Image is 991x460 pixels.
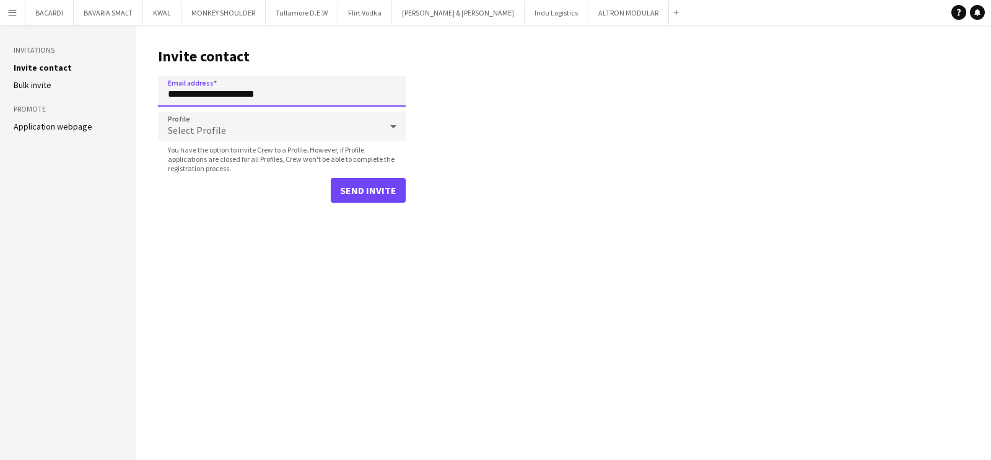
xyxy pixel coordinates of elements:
[168,124,226,136] span: Select Profile
[331,178,406,203] button: Send invite
[25,1,74,25] button: BACARDI
[525,1,588,25] button: Indu Logistics
[266,1,338,25] button: Tullamore D.E.W
[14,121,92,132] a: Application webpage
[181,1,266,25] button: MONKEY SHOULDER
[338,1,392,25] button: Flirt Vodka
[14,104,123,115] h3: Promote
[158,47,406,66] h1: Invite contact
[588,1,669,25] button: ALTRON MODULAR
[14,45,123,56] h3: Invitations
[14,79,51,91] a: Bulk invite
[158,145,406,173] span: You have the option to invite Crew to a Profile. However, if Profile applications are closed for ...
[392,1,525,25] button: [PERSON_NAME] & [PERSON_NAME]
[143,1,181,25] button: KWAL
[74,1,143,25] button: BAVARIA SMALT
[14,62,72,73] a: Invite contact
